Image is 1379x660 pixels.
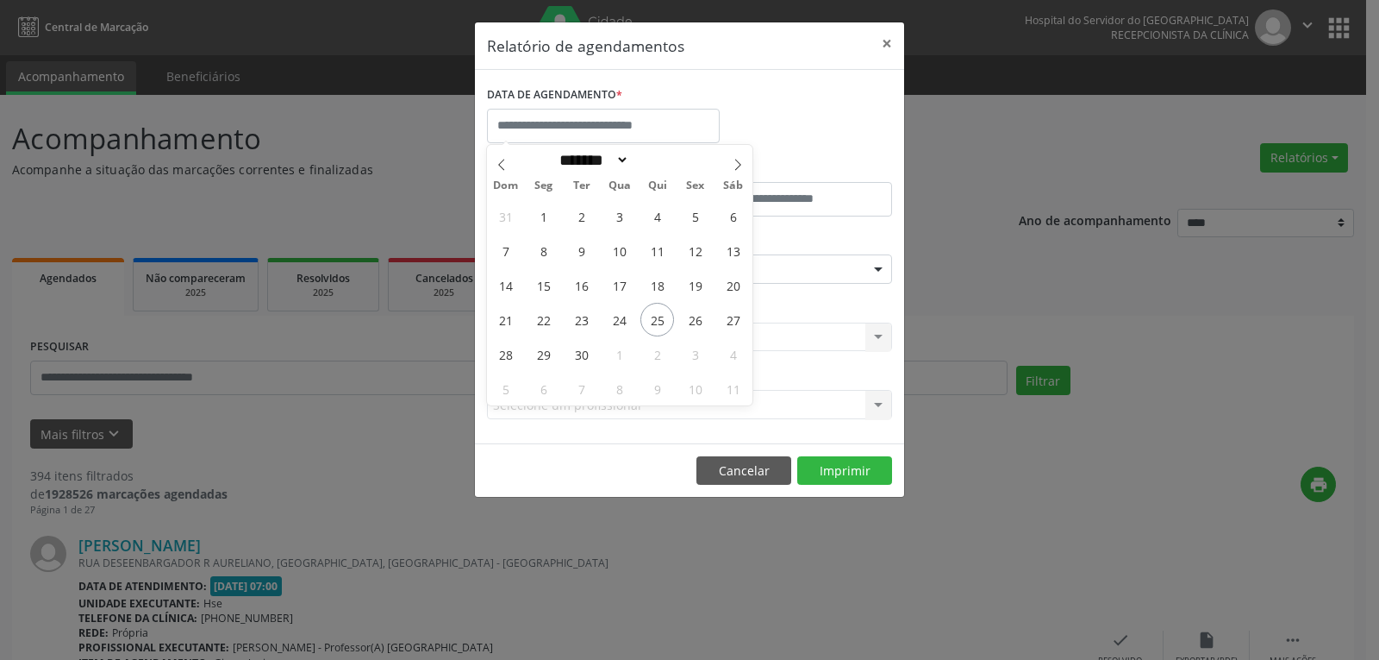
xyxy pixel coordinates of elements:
span: Setembro 19, 2025 [678,268,712,302]
span: Setembro 28, 2025 [489,337,522,371]
span: Dom [487,180,525,192]
span: Setembro 4, 2025 [640,199,674,233]
span: Sex [677,180,714,192]
span: Outubro 11, 2025 [716,372,750,405]
span: Setembro 8, 2025 [527,234,560,267]
span: Qua [601,180,639,192]
span: Setembro 7, 2025 [489,234,522,267]
span: Setembro 2, 2025 [565,199,598,233]
span: Outubro 5, 2025 [489,372,522,405]
button: Imprimir [797,456,892,486]
span: Setembro 16, 2025 [565,268,598,302]
span: Agosto 31, 2025 [489,199,522,233]
span: Setembro 23, 2025 [565,303,598,336]
span: Outubro 10, 2025 [678,372,712,405]
span: Sáb [714,180,752,192]
span: Setembro 12, 2025 [678,234,712,267]
label: ATÉ [694,155,892,182]
span: Setembro 27, 2025 [716,303,750,336]
span: Ter [563,180,601,192]
span: Setembro 13, 2025 [716,234,750,267]
span: Setembro 26, 2025 [678,303,712,336]
span: Setembro 5, 2025 [678,199,712,233]
span: Setembro 14, 2025 [489,268,522,302]
span: Setembro 17, 2025 [602,268,636,302]
span: Setembro 30, 2025 [565,337,598,371]
button: Close [870,22,904,65]
span: Outubro 8, 2025 [602,372,636,405]
span: Setembro 3, 2025 [602,199,636,233]
label: DATA DE AGENDAMENTO [487,82,622,109]
span: Setembro 15, 2025 [527,268,560,302]
span: Setembro 10, 2025 [602,234,636,267]
span: Qui [639,180,677,192]
input: Year [629,151,686,169]
h5: Relatório de agendamentos [487,35,684,57]
span: Seg [525,180,563,192]
span: Outubro 6, 2025 [527,372,560,405]
span: Setembro 9, 2025 [565,234,598,267]
select: Month [553,151,629,169]
span: Setembro 18, 2025 [640,268,674,302]
span: Setembro 1, 2025 [527,199,560,233]
button: Cancelar [696,456,791,486]
span: Setembro 21, 2025 [489,303,522,336]
span: Setembro 24, 2025 [602,303,636,336]
span: Setembro 22, 2025 [527,303,560,336]
span: Outubro 7, 2025 [565,372,598,405]
span: Outubro 3, 2025 [678,337,712,371]
span: Outubro 9, 2025 [640,372,674,405]
span: Outubro 2, 2025 [640,337,674,371]
span: Outubro 1, 2025 [602,337,636,371]
span: Setembro 6, 2025 [716,199,750,233]
span: Setembro 29, 2025 [527,337,560,371]
span: Setembro 20, 2025 [716,268,750,302]
span: Setembro 25, 2025 [640,303,674,336]
span: Outubro 4, 2025 [716,337,750,371]
span: Setembro 11, 2025 [640,234,674,267]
